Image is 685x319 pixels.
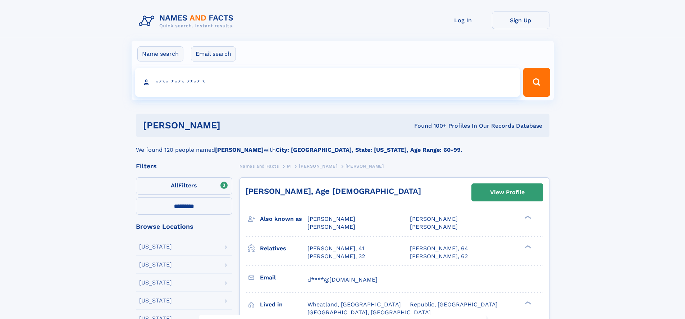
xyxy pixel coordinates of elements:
[215,146,264,153] b: [PERSON_NAME]
[410,252,468,260] a: [PERSON_NAME], 62
[346,164,384,169] span: [PERSON_NAME]
[410,301,498,308] span: Republic, [GEOGRAPHIC_DATA]
[307,223,355,230] span: [PERSON_NAME]
[136,223,232,230] div: Browse Locations
[239,161,279,170] a: Names and Facts
[137,46,183,61] label: Name search
[307,215,355,222] span: [PERSON_NAME]
[136,177,232,195] label: Filters
[276,146,461,153] b: City: [GEOGRAPHIC_DATA], State: [US_STATE], Age Range: 60-99
[317,122,542,130] div: Found 100+ Profiles In Our Records Database
[143,121,318,130] h1: [PERSON_NAME]
[299,164,337,169] span: [PERSON_NAME]
[492,12,549,29] a: Sign Up
[260,213,307,225] h3: Also known as
[307,309,431,316] span: [GEOGRAPHIC_DATA], [GEOGRAPHIC_DATA]
[260,299,307,311] h3: Lived in
[191,46,236,61] label: Email search
[171,182,178,189] span: All
[523,215,531,220] div: ❯
[246,187,421,196] a: [PERSON_NAME], Age [DEMOGRAPHIC_DATA]
[523,68,550,97] button: Search Button
[139,244,172,250] div: [US_STATE]
[307,252,365,260] a: [PERSON_NAME], 32
[410,223,458,230] span: [PERSON_NAME]
[299,161,337,170] a: [PERSON_NAME]
[490,184,525,201] div: View Profile
[139,298,172,304] div: [US_STATE]
[523,244,531,249] div: ❯
[139,262,172,268] div: [US_STATE]
[307,245,364,252] a: [PERSON_NAME], 41
[136,163,232,169] div: Filters
[287,164,291,169] span: M
[523,300,531,305] div: ❯
[434,12,492,29] a: Log In
[307,301,401,308] span: Wheatland, [GEOGRAPHIC_DATA]
[136,12,239,31] img: Logo Names and Facts
[136,137,549,154] div: We found 120 people named with .
[135,68,520,97] input: search input
[472,184,543,201] a: View Profile
[260,272,307,284] h3: Email
[410,215,458,222] span: [PERSON_NAME]
[410,245,468,252] a: [PERSON_NAME], 64
[139,280,172,286] div: [US_STATE]
[287,161,291,170] a: M
[260,242,307,255] h3: Relatives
